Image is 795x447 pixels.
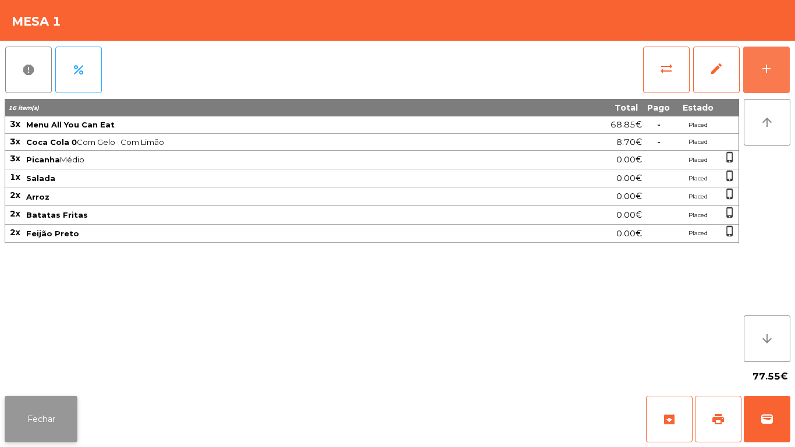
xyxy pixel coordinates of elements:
[10,119,20,129] span: 3x
[657,137,661,147] span: -
[10,172,20,182] span: 1x
[526,99,643,116] th: Total
[643,47,690,93] button: sync_alt
[753,368,788,385] span: 77.55€
[5,396,77,442] button: Fechar
[616,207,642,223] span: 0.00€
[724,207,736,218] span: phone_iphone
[616,189,642,204] span: 0.00€
[724,151,736,163] span: phone_iphone
[616,226,642,242] span: 0.00€
[26,210,88,219] span: Batatas Fritas
[675,206,721,225] td: Placed
[711,412,725,426] span: print
[646,396,693,442] button: archive
[675,169,721,188] td: Placed
[744,99,790,146] button: arrow_upward
[611,117,642,133] span: 68.85€
[657,119,661,130] span: -
[675,134,721,151] td: Placed
[759,62,773,76] div: add
[22,63,36,77] span: report
[675,225,721,243] td: Placed
[26,120,115,129] span: Menu All You Can Eat
[662,412,676,426] span: archive
[693,47,740,93] button: edit
[5,47,52,93] button: report
[26,173,55,183] span: Salada
[724,170,736,182] span: phone_iphone
[760,115,774,129] i: arrow_upward
[26,155,60,164] span: Picanha
[675,151,721,169] td: Placed
[616,134,642,150] span: 8.70€
[26,137,77,147] span: Coca Cola 0
[12,13,61,30] h4: Mesa 1
[10,136,20,147] span: 3x
[760,332,774,346] i: arrow_downward
[675,116,721,134] td: Placed
[743,47,790,93] button: add
[744,315,790,362] button: arrow_downward
[709,62,723,76] span: edit
[10,227,20,237] span: 2x
[643,99,675,116] th: Pago
[744,396,790,442] button: wallet
[675,187,721,206] td: Placed
[26,229,79,238] span: Feijão Preto
[724,225,736,237] span: phone_iphone
[10,153,20,164] span: 3x
[26,155,525,164] span: Médio
[659,62,673,76] span: sync_alt
[72,63,86,77] span: percent
[55,47,102,93] button: percent
[616,152,642,168] span: 0.00€
[8,104,39,112] span: 16 item(s)
[26,192,49,201] span: Arroz
[10,208,20,219] span: 2x
[695,396,741,442] button: print
[760,412,774,426] span: wallet
[724,188,736,200] span: phone_iphone
[675,99,721,116] th: Estado
[10,190,20,200] span: 2x
[616,171,642,186] span: 0.00€
[26,137,525,147] span: Com Gelo · Com Limão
